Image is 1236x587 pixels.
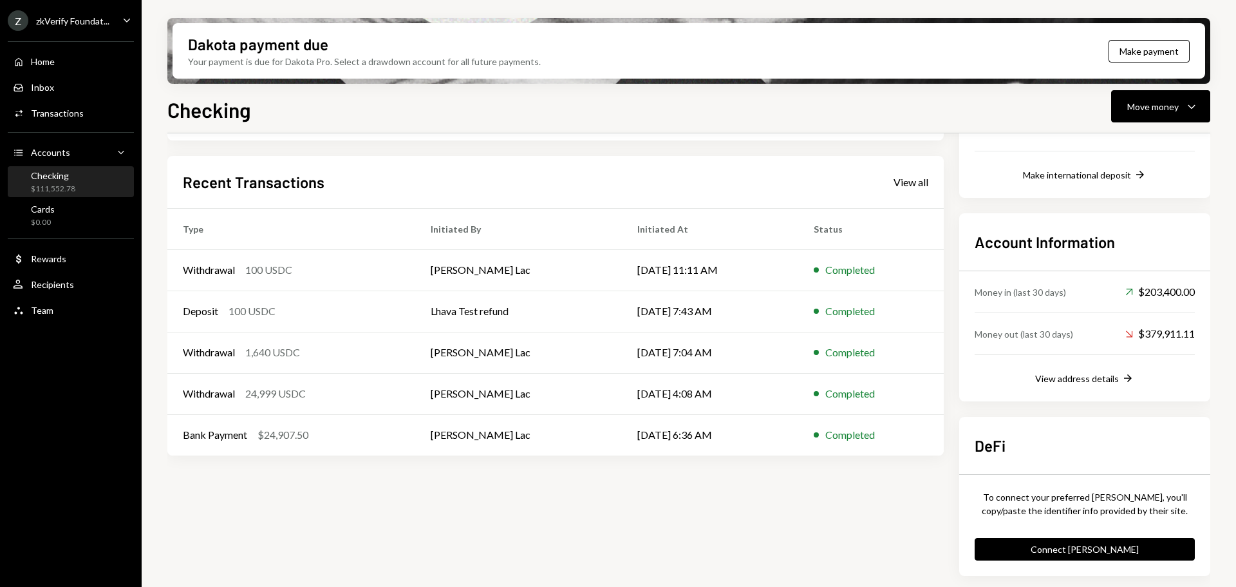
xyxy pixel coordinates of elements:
div: Completed [825,345,875,360]
td: [PERSON_NAME] Lac [415,332,622,373]
div: 100 USDC [229,303,276,319]
th: Type [167,208,415,249]
button: Make international deposit [1023,168,1147,182]
a: Rewards [8,247,134,270]
div: 100 USDC [245,262,292,278]
a: Cards$0.00 [8,200,134,231]
div: $0.00 [31,217,55,228]
div: Completed [825,262,875,278]
div: Dakota payment due [188,34,328,55]
div: $24,907.50 [257,427,308,443]
div: Z [8,10,28,31]
a: Home [8,50,134,73]
div: Accounts [31,147,70,158]
div: Cards [31,204,55,215]
div: Your payment is due for Dakota Pro. Select a drawdown account for all future payments. [188,55,541,68]
h2: Account Information [975,231,1195,253]
div: zkVerify Foundat... [36,15,109,26]
div: Withdrawal [183,345,235,360]
div: To connect your preferred [PERSON_NAME], you'll copy/paste the identifier info provided by their ... [975,490,1195,517]
a: View all [894,175,928,189]
td: [PERSON_NAME] Lac [415,373,622,414]
div: View address details [1035,373,1119,384]
td: [PERSON_NAME] Lac [415,414,622,456]
div: Recipients [31,279,74,290]
div: $111,552.78 [31,184,75,195]
div: Withdrawal [183,262,235,278]
div: Checking [31,170,75,181]
td: [DATE] 4:08 AM [622,373,798,414]
div: Home [31,56,55,67]
th: Status [798,208,944,249]
div: 24,999 USDC [245,386,306,401]
h1: Checking [167,97,251,122]
td: [DATE] 11:11 AM [622,249,798,291]
a: Transactions [8,101,134,124]
button: View address details [1035,372,1134,386]
div: $203,400.00 [1125,284,1195,300]
td: Lhava Test refund [415,291,622,332]
td: [DATE] 7:04 AM [622,332,798,373]
th: Initiated At [622,208,798,249]
div: Team [31,305,53,316]
div: Deposit [183,303,218,319]
div: Money out (last 30 days) [975,327,1073,341]
button: Make payment [1109,40,1190,63]
td: [DATE] 6:36 AM [622,414,798,456]
a: Checking$111,552.78 [8,166,134,197]
div: Make international deposit [1023,169,1131,180]
div: $379,911.11 [1125,326,1195,342]
div: Move money [1127,100,1179,113]
div: Completed [825,303,875,319]
div: Completed [825,427,875,443]
a: Accounts [8,140,134,164]
th: Initiated By [415,208,622,249]
div: View all [894,176,928,189]
div: Transactions [31,108,84,119]
div: Bank Payment [183,427,247,443]
td: [DATE] 7:43 AM [622,291,798,332]
a: Recipients [8,273,134,296]
div: Completed [825,386,875,401]
div: Money in (last 30 days) [975,285,1066,299]
h2: Recent Transactions [183,171,324,193]
h2: DeFi [975,435,1195,456]
a: Team [8,298,134,322]
div: Inbox [31,82,54,93]
div: Withdrawal [183,386,235,401]
div: 1,640 USDC [245,345,300,360]
td: [PERSON_NAME] Lac [415,249,622,291]
a: Inbox [8,75,134,99]
button: Connect [PERSON_NAME] [975,538,1195,561]
div: Rewards [31,253,66,264]
button: Move money [1111,90,1210,122]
